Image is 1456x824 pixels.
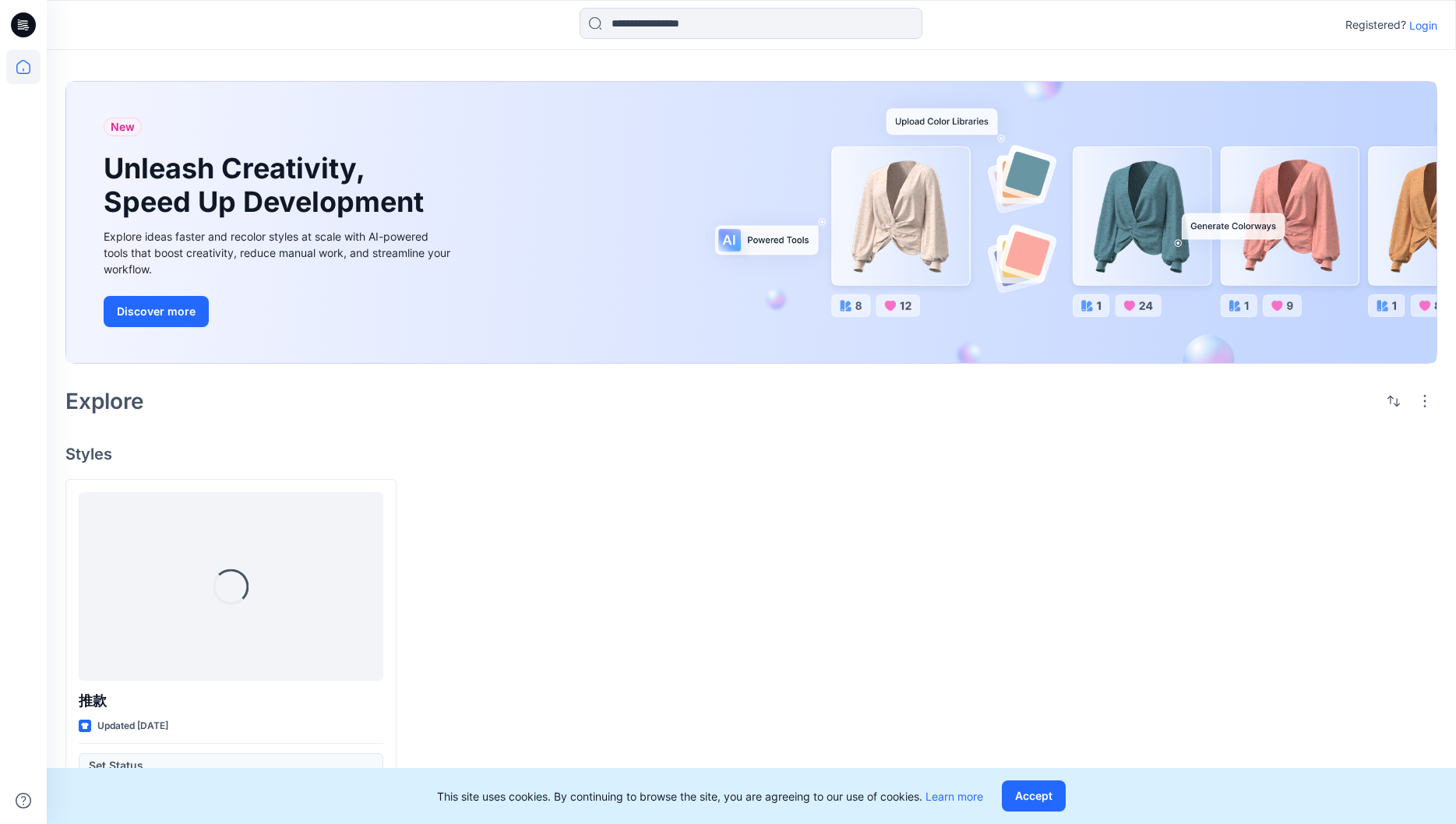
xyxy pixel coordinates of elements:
[104,152,431,219] h1: Unleash Creativity, Speed Up Development
[1002,780,1066,812] button: Accept
[65,445,1437,463] h4: Styles
[925,790,983,803] a: Learn more
[1409,17,1437,33] p: Login
[437,788,983,805] p: This site uses cookies. By continuing to browse the site, you are agreeing to our use of cookies.
[97,718,168,734] p: Updated [DATE]
[111,118,135,136] span: New
[1345,16,1406,34] p: Registered?
[104,296,209,327] button: Discover more
[104,296,454,327] a: Discover more
[79,690,383,712] p: 推款
[65,389,144,414] h2: Explore
[104,228,454,277] div: Explore ideas faster and recolor styles at scale with AI-powered tools that boost creativity, red...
